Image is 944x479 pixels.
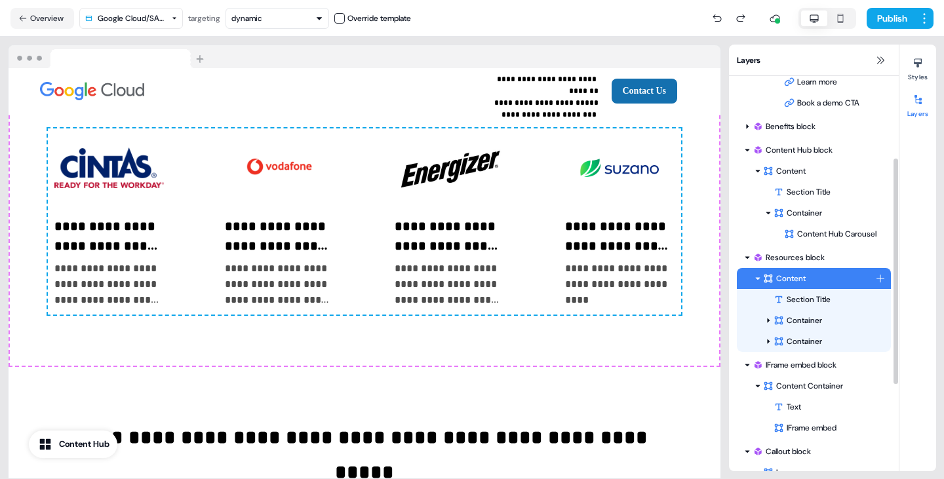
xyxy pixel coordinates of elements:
[784,96,891,109] div: Book a demo CTA
[737,161,891,244] div: ContentSection TitleContainerContent Hub Carousel
[753,144,886,157] div: Content Hub block
[737,396,891,417] div: Text
[763,466,886,479] div: Logos
[737,289,891,310] div: Section Title
[98,12,167,25] div: Google Cloud/SAP/Rise v2.2
[737,223,891,244] div: Content Hub Carousel
[729,45,899,76] div: Layers
[40,82,248,100] div: Image
[737,354,891,438] div: IFrame embed blockContent ContainerTextIFrame embed
[774,314,886,327] div: Container
[867,8,915,29] button: Publish
[231,12,262,25] div: dynamic
[899,52,936,81] button: Styles
[54,135,165,201] img: Thumbnail image
[737,375,891,438] div: Content ContainerTextIFrame embed
[40,82,144,100] img: Image
[737,268,891,352] div: ContentSection TitleContainerContainer
[774,293,891,306] div: Section Title
[737,331,891,352] div: Container
[10,8,74,29] button: Overview
[347,12,411,25] div: Override template
[737,71,891,92] div: Learn more
[225,135,335,201] img: Thumbnail image
[29,431,117,458] button: Content Hub
[737,202,891,244] div: ContainerContent Hub Carousel
[565,135,675,201] img: Thumbnail image
[737,310,891,331] div: Container
[774,335,886,348] div: Container
[737,417,891,438] div: IFrame embed
[763,379,886,393] div: Content Container
[784,227,891,240] div: Content Hub Carousel
[774,421,891,434] div: IFrame embed
[188,12,220,25] div: targeting
[737,182,891,202] div: Section Title
[784,75,891,88] div: Learn more
[737,50,891,113] div: Learn moreBook a demo CTA
[774,400,891,413] div: Text
[737,92,891,113] div: Book a demo CTA
[753,358,886,372] div: IFrame embed block
[753,445,886,458] div: Callout block
[774,206,886,220] div: Container
[763,272,875,285] div: Content
[899,89,936,118] button: Layers
[226,8,329,29] button: dynamic
[737,247,891,352] div: Resources blockContentSection TitleContainerContainer
[9,45,210,69] img: Browser topbar
[774,185,891,199] div: Section Title
[612,79,678,104] button: Contact Us
[395,135,505,201] img: Thumbnail image
[753,120,886,133] div: Benefits block
[763,164,886,178] div: Content
[59,438,109,451] div: Content Hub
[753,251,886,264] div: Resources block
[737,116,891,137] div: Benefits block
[737,140,891,244] div: Content Hub blockContentSection TitleContainerContent Hub Carousel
